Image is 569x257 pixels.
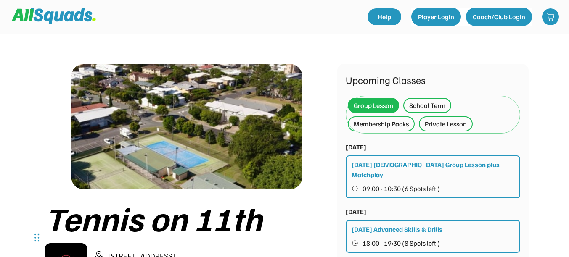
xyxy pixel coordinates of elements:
div: Membership Packs [354,119,409,129]
a: Help [368,8,401,25]
div: [DATE] [346,207,366,217]
button: 09:00 - 10:30 (6 Spots left ) [352,183,515,194]
div: Private Lesson [425,119,467,129]
div: [DATE] Advanced Skills & Drills [352,224,442,234]
button: 18:00 - 19:30 (8 Spots left ) [352,238,515,249]
button: Player Login [411,8,461,26]
button: Coach/Club Login [466,8,532,26]
div: Group Lesson [354,100,393,110]
div: [DATE] [DEMOGRAPHIC_DATA] Group Lesson plus Matchplay [352,160,515,180]
div: [DATE] [346,142,366,152]
img: Squad%20Logo.svg [12,8,96,24]
img: 1000017423.png [71,64,302,189]
img: shopping-cart-01%20%281%29.svg [546,13,555,21]
div: Tennis on 11th [45,199,329,236]
span: 09:00 - 10:30 (6 Spots left ) [363,185,440,192]
div: Upcoming Classes [346,72,520,87]
div: School Term [409,100,445,110]
span: 18:00 - 19:30 (8 Spots left ) [363,240,440,247]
